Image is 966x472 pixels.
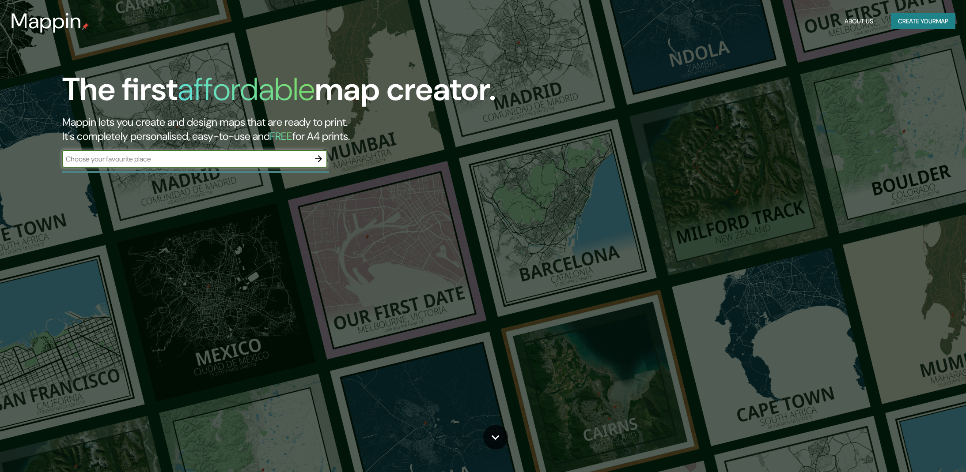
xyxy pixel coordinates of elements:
h3: Mappin [11,9,82,34]
input: Choose your favourite place [62,154,310,164]
img: mappin-pin [82,23,89,30]
h1: The first map creator. [62,71,496,115]
h5: FREE [270,129,292,143]
h1: affordable [178,69,315,110]
button: About Us [841,13,877,30]
button: Create yourmap [891,13,955,30]
h2: Mappin lets you create and design maps that are ready to print. It's completely personalised, eas... [62,115,546,143]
